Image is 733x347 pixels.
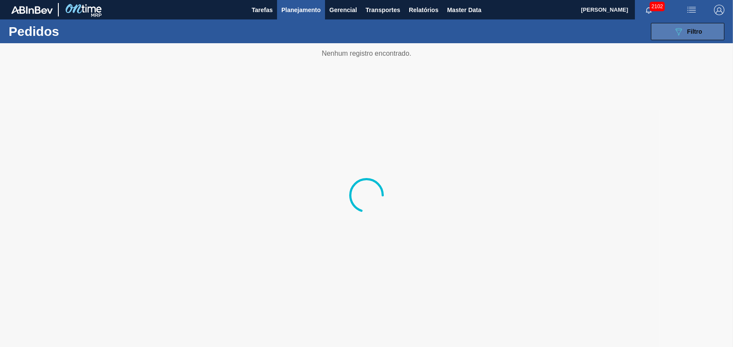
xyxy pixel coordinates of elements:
[650,2,665,11] span: 2102
[686,5,697,15] img: userActions
[447,5,481,15] span: Master Data
[635,4,663,16] button: Notificações
[409,5,438,15] span: Relatórios
[714,5,724,15] img: Logout
[252,5,273,15] span: Tarefas
[329,5,357,15] span: Gerencial
[281,5,321,15] span: Planejamento
[366,5,400,15] span: Transportes
[9,26,135,36] h1: Pedidos
[11,6,53,14] img: TNhmsLtSVTkK8tSr43FrP2fwEKptu5GPRR3wAAAABJRU5ErkJggg==
[651,23,724,40] button: Filtro
[687,28,702,35] span: Filtro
